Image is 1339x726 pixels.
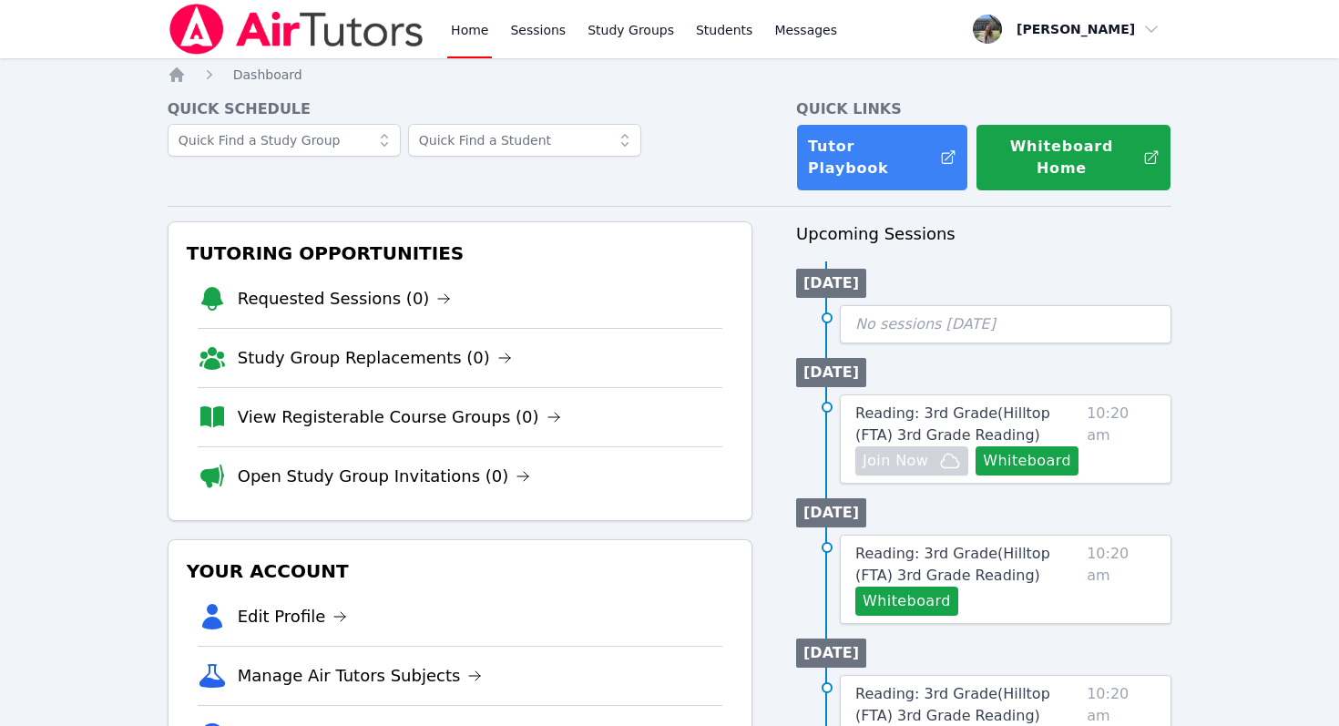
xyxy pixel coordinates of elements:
[168,66,1172,84] nav: Breadcrumb
[796,124,968,191] a: Tutor Playbook
[796,358,866,387] li: [DATE]
[183,555,737,588] h3: Your Account
[168,98,752,120] h4: Quick Schedule
[238,663,483,689] a: Manage Air Tutors Subjects
[796,98,1171,120] h4: Quick Links
[233,67,302,82] span: Dashboard
[863,450,928,472] span: Join Now
[238,404,561,430] a: View Registerable Course Groups (0)
[855,545,1050,584] span: Reading: 3rd Grade ( Hilltop (FTA) 3rd Grade Reading )
[238,464,531,489] a: Open Study Group Invitations (0)
[796,498,866,527] li: [DATE]
[238,604,348,629] a: Edit Profile
[796,639,866,668] li: [DATE]
[238,345,512,371] a: Study Group Replacements (0)
[855,587,958,616] button: Whiteboard
[855,315,996,332] span: No sessions [DATE]
[855,685,1050,724] span: Reading: 3rd Grade ( Hilltop (FTA) 3rd Grade Reading )
[796,269,866,298] li: [DATE]
[976,446,1078,475] button: Whiteboard
[168,124,401,157] input: Quick Find a Study Group
[976,124,1171,191] button: Whiteboard Home
[855,404,1050,444] span: Reading: 3rd Grade ( Hilltop (FTA) 3rd Grade Reading )
[183,237,737,270] h3: Tutoring Opportunities
[774,21,837,39] span: Messages
[855,403,1079,446] a: Reading: 3rd Grade(Hilltop (FTA) 3rd Grade Reading)
[1087,403,1156,475] span: 10:20 am
[238,286,452,312] a: Requested Sessions (0)
[1087,543,1156,616] span: 10:20 am
[796,221,1171,247] h3: Upcoming Sessions
[233,66,302,84] a: Dashboard
[408,124,641,157] input: Quick Find a Student
[855,543,1079,587] a: Reading: 3rd Grade(Hilltop (FTA) 3rd Grade Reading)
[855,446,968,475] button: Join Now
[168,4,425,55] img: Air Tutors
